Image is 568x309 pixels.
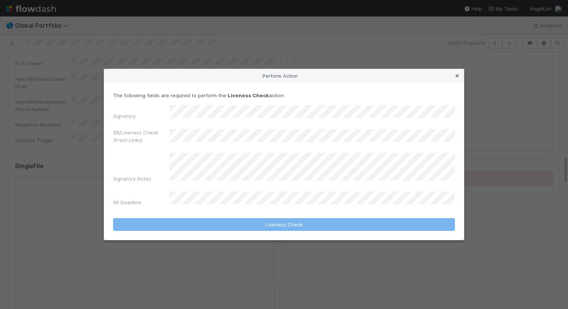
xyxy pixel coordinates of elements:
label: SR Deadline [113,199,141,206]
label: Signatory Notes [113,175,151,182]
label: Signatory [113,112,136,120]
strong: Liveness Check [228,92,269,98]
div: Perform Action [104,69,464,83]
p: The following fields are required to perform the action: [113,92,455,99]
button: Liveness Check [113,218,455,231]
label: SR/Liveness Check (Front Links) [113,129,169,144]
